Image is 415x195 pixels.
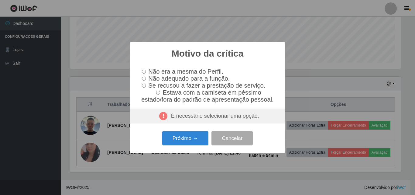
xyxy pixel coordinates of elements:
[130,109,285,124] div: É necessário selecionar uma opção.
[156,91,160,95] input: Estava com a camiseta em péssimo estado/fora do padrão de apresentação pessoal.
[141,89,274,103] span: Estava com a camiseta em péssimo estado/fora do padrão de apresentação pessoal.
[148,68,223,75] span: Não era a mesma do Perfil.
[162,131,208,145] button: Próximo →
[142,77,146,81] input: Não adequado para a função.
[172,48,244,59] h2: Motivo da crítica
[211,131,253,145] button: Cancelar
[142,70,146,74] input: Não era a mesma do Perfil.
[142,84,146,88] input: Se recusou a fazer a prestação de serviço.
[148,82,265,89] span: Se recusou a fazer a prestação de serviço.
[148,75,230,82] span: Não adequado para a função.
